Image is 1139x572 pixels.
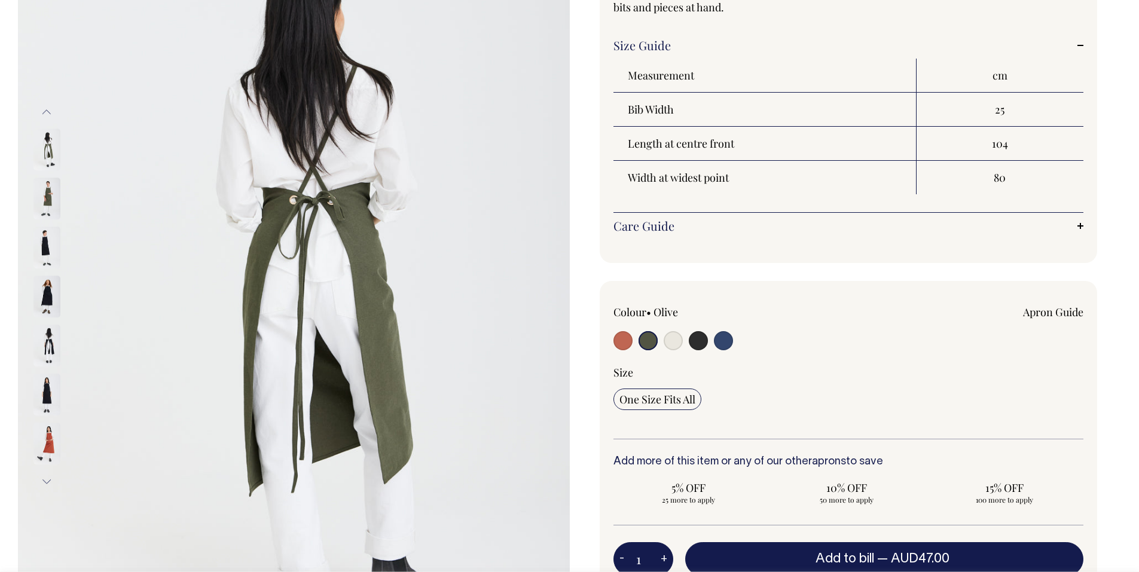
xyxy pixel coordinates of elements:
td: 104 [917,127,1083,161]
span: 25 more to apply [619,495,758,504]
button: - [613,547,630,571]
div: Colour [613,305,802,319]
button: Previous [38,99,56,126]
input: 15% OFF 100 more to apply [929,477,1080,508]
span: • [646,305,651,319]
input: One Size Fits All [613,389,701,410]
div: Size [613,365,1084,380]
span: AUD47.00 [891,553,949,565]
label: Olive [654,305,678,319]
span: Add to bill [816,553,874,565]
span: 5% OFF [619,481,758,495]
a: aprons [812,457,846,467]
a: Size Guide [613,38,1084,53]
span: 100 more to apply [935,495,1074,504]
span: 50 more to apply [777,495,916,504]
img: charcoal [33,374,60,416]
a: Care Guide [613,219,1084,233]
span: 15% OFF [935,481,1074,495]
span: 10% OFF [777,481,916,495]
img: rust [33,423,60,465]
button: + [655,547,673,571]
td: 25 [917,93,1083,127]
input: 10% OFF 50 more to apply [771,477,922,508]
th: Width at widest point [613,161,917,194]
td: 80 [917,161,1083,194]
th: Length at centre front [613,127,917,161]
button: Next [38,469,56,495]
input: 5% OFF 25 more to apply [613,477,764,508]
img: charcoal [33,227,60,269]
span: — [877,553,952,565]
img: charcoal [33,325,60,367]
img: charcoal [33,276,60,318]
img: olive [33,178,60,220]
img: olive [33,129,60,171]
span: One Size Fits All [619,392,695,406]
h6: Add more of this item or any of our other to save [613,456,1084,468]
a: Apron Guide [1023,305,1083,319]
th: Bib Width [613,93,917,127]
th: Measurement [613,59,917,93]
th: cm [917,59,1083,93]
